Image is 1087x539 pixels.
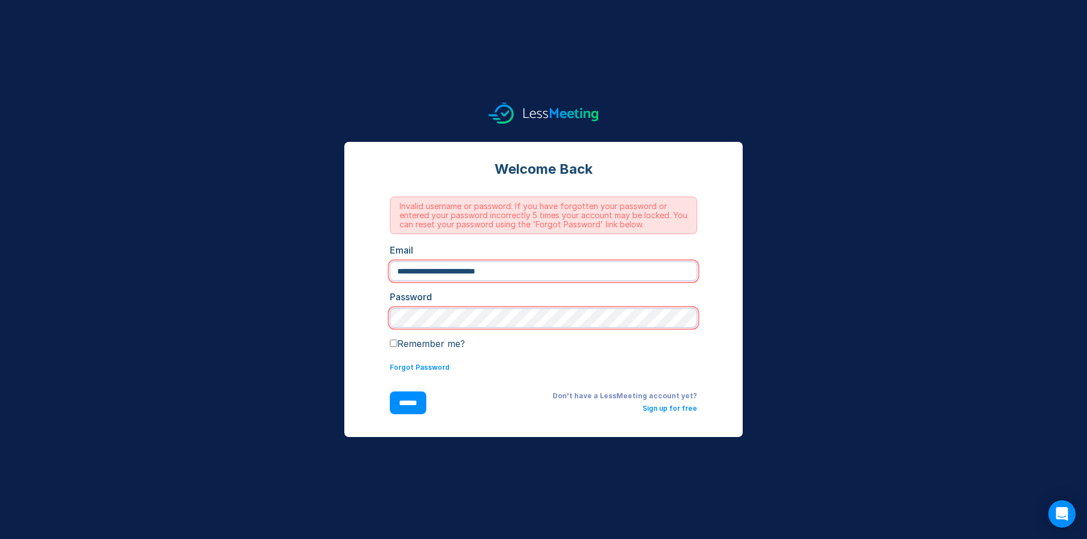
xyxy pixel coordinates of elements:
label: Remember me? [390,338,465,349]
div: Welcome Back [390,160,697,178]
div: Open Intercom Messenger [1048,500,1076,528]
input: Remember me? [390,340,397,347]
a: Sign up for free [643,404,697,413]
div: Email [390,243,697,257]
div: Don't have a LessMeeting account yet? [444,391,697,401]
div: Password [390,290,697,304]
a: Forgot Password [390,363,450,371]
img: logo.svg [488,103,599,124]
span: Invalid username or password. If you have forgotten your password or entered your password incorr... [390,197,697,234]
